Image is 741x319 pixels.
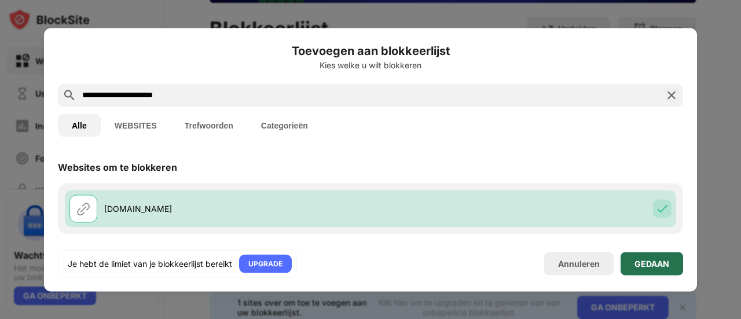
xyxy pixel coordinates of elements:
div: Websites om te blokkeren [58,161,177,173]
button: Alle [58,113,101,137]
button: WEBSITES [101,113,171,137]
div: Annuleren [558,259,600,269]
div: UPGRADE [248,258,283,269]
img: url.svg [76,201,90,215]
button: Categorieën [247,113,322,137]
img: search.svg [63,88,76,102]
div: [DOMAIN_NAME] [104,203,370,215]
div: Kies welke u wilt blokkeren [58,60,683,69]
h6: Toevoegen aan blokkeerlijst [58,42,683,59]
img: search-close [665,88,678,102]
div: Je hebt de limiet van je blokkeerlijst bereikt [68,258,232,269]
button: Trefwoorden [171,113,247,137]
div: GEDAAN [634,259,669,268]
